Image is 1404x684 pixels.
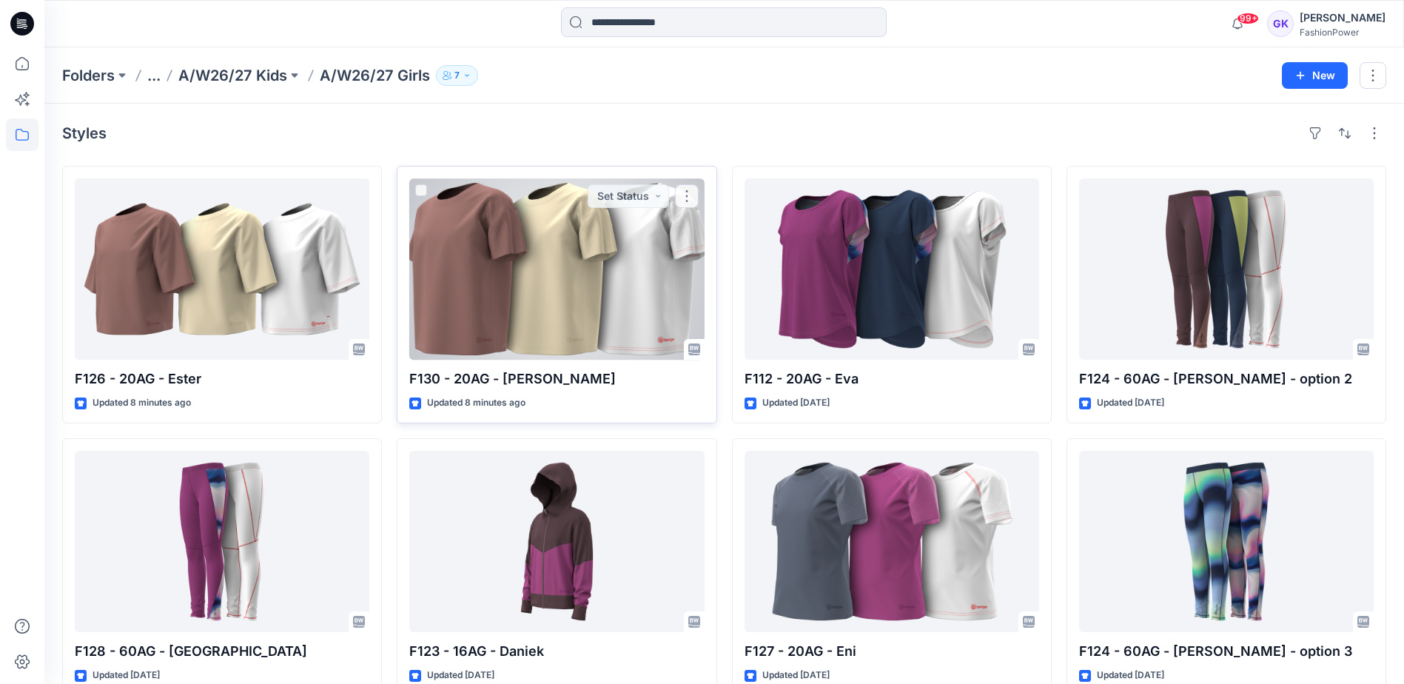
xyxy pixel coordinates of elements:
p: F124 - 60AG - [PERSON_NAME] - option 3 [1079,641,1374,662]
p: F126 - 20AG - Ester [75,369,369,389]
p: A/W26/27 Girls [320,65,430,86]
div: FashionPower [1300,27,1385,38]
a: F127 - 20AG - Eni [745,451,1039,632]
button: 7 [436,65,478,86]
a: F124 - 60AG - Bonnie - option 2 [1079,178,1374,360]
a: F112 - 20AG - Eva [745,178,1039,360]
a: F130 - 20AG - Elena [409,178,704,360]
p: Updated [DATE] [93,668,160,683]
div: GK [1267,10,1294,37]
p: Updated [DATE] [1097,668,1164,683]
p: Updated [DATE] [762,395,830,411]
p: F112 - 20AG - Eva [745,369,1039,389]
a: A/W26/27 Kids [178,65,287,86]
p: Updated [DATE] [762,668,830,683]
p: Updated [DATE] [427,668,494,683]
h4: Styles [62,124,107,142]
p: F124 - 60AG - [PERSON_NAME] - option 2 [1079,369,1374,389]
p: F128 - 60AG - [GEOGRAPHIC_DATA] [75,641,369,662]
p: F123 - 16AG - Daniek [409,641,704,662]
button: New [1282,62,1348,89]
div: [PERSON_NAME] [1300,9,1385,27]
a: F124 - 60AG - Bonnie - option 3 [1079,451,1374,632]
p: 7 [454,67,460,84]
a: F128 - 60AG - Bristol [75,451,369,632]
p: F127 - 20AG - Eni [745,641,1039,662]
p: F130 - 20AG - [PERSON_NAME] [409,369,704,389]
p: Updated [DATE] [1097,395,1164,411]
button: ... [147,65,161,86]
span: 99+ [1237,13,1259,24]
a: F123 - 16AG - Daniek [409,451,704,632]
p: Updated 8 minutes ago [93,395,191,411]
p: Updated 8 minutes ago [427,395,525,411]
a: Folders [62,65,115,86]
a: F126 - 20AG - Ester [75,178,369,360]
